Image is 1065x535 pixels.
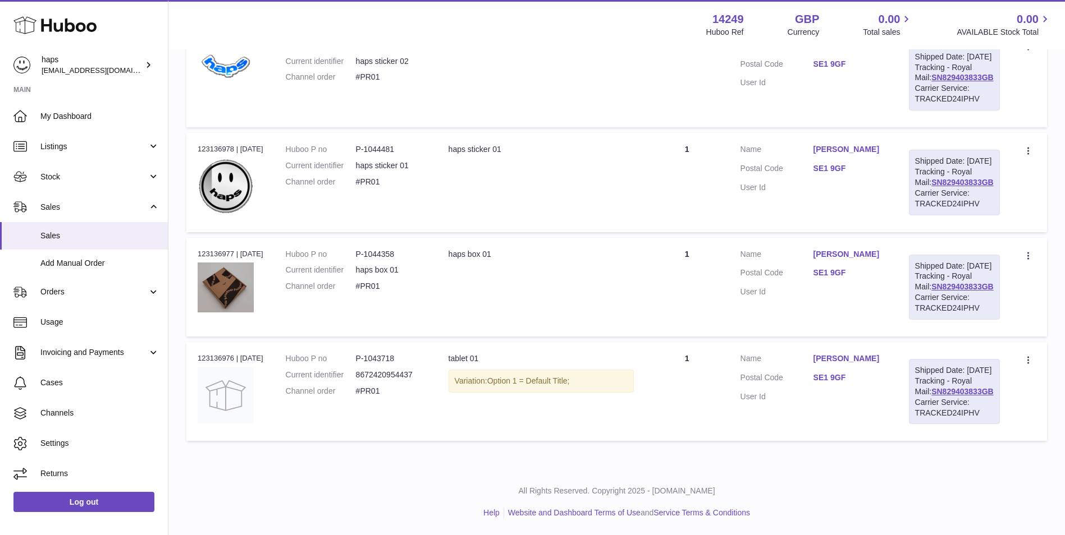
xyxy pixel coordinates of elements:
dd: P-1044358 [356,249,426,260]
dt: Huboo P no [286,144,356,155]
img: 142491749763947.png [198,53,254,79]
dt: User Id [741,287,813,297]
a: SN829403833GB [931,178,994,187]
div: 123136978 | [DATE] [198,144,263,154]
dt: Channel order [286,72,356,82]
dd: #PR01 [356,72,426,82]
div: haps box 01 [449,249,634,260]
a: 0.00 Total sales [863,12,913,38]
img: internalAdmin-14249@internal.huboo.com [13,57,30,73]
a: 0.00 AVAILABLE Stock Total [957,12,1052,38]
div: Shipped Date: [DATE] [915,261,994,271]
span: Stock [40,172,148,182]
dd: #PR01 [356,177,426,187]
div: 123136977 | [DATE] [198,249,263,259]
dt: Name [741,249,813,262]
img: no-photo.jpg [198,367,254,423]
span: Settings [40,438,159,449]
a: [PERSON_NAME] [813,249,886,260]
td: 1 [645,133,729,232]
dt: User Id [741,182,813,193]
span: My Dashboard [40,111,159,122]
a: SE1 9GF [813,372,886,383]
div: Huboo Ref [706,27,744,38]
dd: #PR01 [356,281,426,292]
div: Tracking - Royal Mail: [909,150,1000,215]
span: Option 1 = Default Title; [487,376,570,385]
dt: Current identifier [286,265,356,275]
span: Add Manual Order [40,258,159,269]
a: SN829403833GB [931,73,994,82]
dd: P-1044481 [356,144,426,155]
div: haps sticker 01 [449,144,634,155]
td: 1 [645,29,729,127]
div: haps [42,54,143,76]
div: Tracking - Royal Mail: [909,255,1000,320]
dd: P-1043718 [356,353,426,364]
a: Service Terms & Conditions [653,508,750,517]
div: Currency [788,27,820,38]
a: SN829403833GB [931,387,994,396]
div: Shipped Date: [DATE] [915,156,994,167]
div: Tracking - Royal Mail: [909,359,1000,424]
p: All Rights Reserved. Copyright 2025 - [DOMAIN_NAME] [177,486,1056,496]
div: Carrier Service: TRACKED24IPHV [915,397,994,418]
img: 142491749762144.jpeg [198,262,254,312]
div: 123136976 | [DATE] [198,353,263,363]
a: Help [483,508,500,517]
a: SE1 9GF [813,267,886,278]
dt: Channel order [286,281,356,292]
span: Listings [40,141,148,152]
a: SE1 9GF [813,59,886,70]
span: Channels [40,408,159,418]
dt: Current identifier [286,370,356,380]
a: Log out [13,492,154,512]
dt: Postal Code [741,372,813,386]
span: Usage [40,317,159,328]
a: [PERSON_NAME] [813,353,886,364]
span: Total sales [863,27,913,38]
div: Carrier Service: TRACKED24IPHV [915,188,994,209]
span: Sales [40,202,148,213]
strong: 14249 [712,12,744,27]
div: tablet 01 [449,353,634,364]
dt: Name [741,353,813,367]
div: Shipped Date: [DATE] [915,365,994,376]
dt: User Id [741,391,813,402]
a: [PERSON_NAME] [813,144,886,155]
dt: Current identifier [286,56,356,67]
dt: User Id [741,77,813,88]
span: [EMAIL_ADDRESS][DOMAIN_NAME] [42,66,165,75]
span: 0.00 [1017,12,1039,27]
td: 1 [645,342,729,441]
span: Orders [40,287,148,297]
td: 1 [645,238,729,336]
dt: Postal Code [741,163,813,177]
dt: Current identifier [286,160,356,171]
span: Invoicing and Payments [40,347,148,358]
a: Website and Dashboard Terms of Use [508,508,641,517]
a: SN829403833GB [931,282,994,291]
dd: haps box 01 [356,265,426,275]
dt: Huboo P no [286,249,356,260]
div: Shipped Date: [DATE] [915,52,994,62]
strong: GBP [795,12,819,27]
dd: haps sticker 01 [356,160,426,171]
dt: Postal Code [741,267,813,281]
img: 142491749763960.png [198,158,254,214]
li: and [504,508,750,518]
dt: Channel order [286,177,356,187]
dt: Name [741,144,813,158]
span: Cases [40,377,159,388]
a: SE1 9GF [813,163,886,174]
dd: haps sticker 02 [356,56,426,67]
dt: Channel order [286,386,356,396]
span: 0.00 [879,12,901,27]
div: Variation: [449,370,634,393]
span: Returns [40,468,159,479]
div: Tracking - Royal Mail: [909,45,1000,110]
dt: Huboo P no [286,353,356,364]
div: Carrier Service: TRACKED24IPHV [915,292,994,313]
div: Carrier Service: TRACKED24IPHV [915,83,994,104]
span: Sales [40,230,159,241]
